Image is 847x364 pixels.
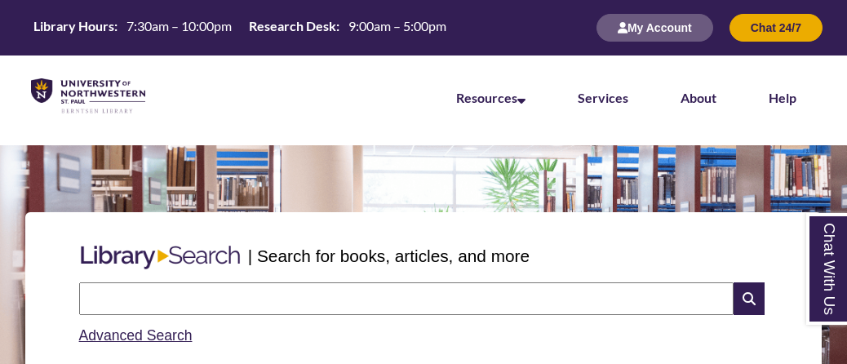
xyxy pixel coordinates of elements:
[31,78,145,114] img: UNWSP Library Logo
[734,282,765,315] i: Search
[73,239,248,276] img: Libary Search
[27,17,120,35] th: Library Hours:
[79,327,193,344] a: Advanced Search
[348,18,446,33] span: 9:00am – 5:00pm
[729,20,823,34] a: Chat 24/7
[242,17,342,35] th: Research Desk:
[27,17,453,38] table: Hours Today
[578,90,628,105] a: Services
[456,90,525,105] a: Resources
[27,17,453,39] a: Hours Today
[248,243,530,269] p: | Search for books, articles, and more
[596,14,713,42] button: My Account
[729,14,823,42] button: Chat 24/7
[126,18,232,33] span: 7:30am – 10:00pm
[769,90,796,105] a: Help
[596,20,713,34] a: My Account
[681,90,716,105] a: About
